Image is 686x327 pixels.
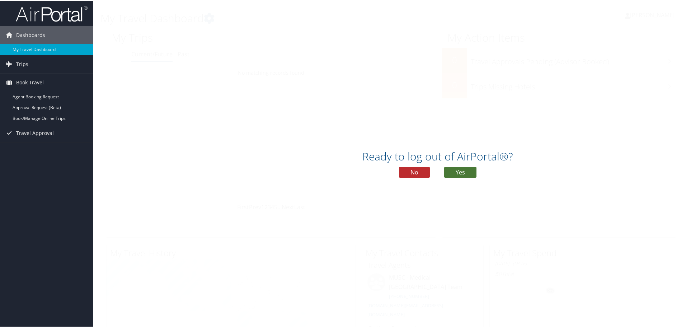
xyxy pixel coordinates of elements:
[16,25,45,43] span: Dashboards
[16,123,54,141] span: Travel Approval
[16,55,28,73] span: Trips
[16,5,88,22] img: airportal-logo.png
[16,73,44,91] span: Book Travel
[444,166,476,177] button: Yes
[399,166,430,177] button: No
